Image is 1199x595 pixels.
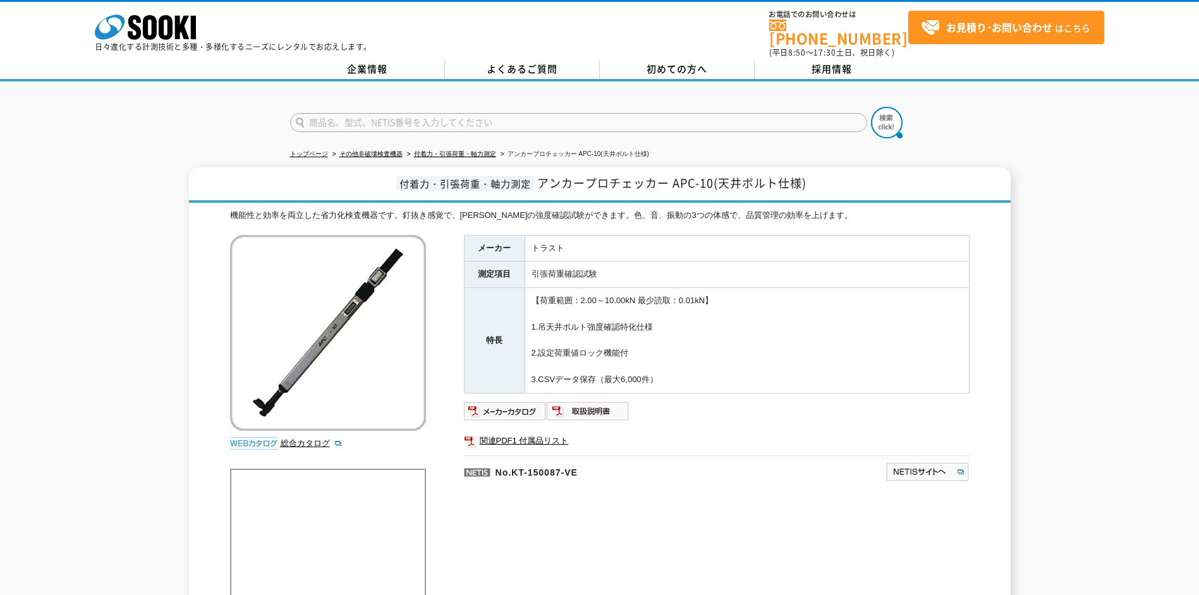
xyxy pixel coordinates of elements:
th: 特長 [464,288,525,394]
a: 付着力・引張荷重・軸力測定 [414,150,496,157]
td: 引張荷重確認試験 [525,261,969,288]
input: 商品名、型式、NETIS番号を入力してください [290,113,867,132]
div: 機能性と効率を両立した省力化検査機器です。釘抜き感覚で、[PERSON_NAME]の強度確認試験ができます。色、音、振動の3つの体感で、品質管理の効率を上げます。 [230,209,970,222]
strong: お見積り･お問い合わせ [946,20,1052,35]
p: No.KT-150087-VE [464,455,764,486]
td: 【荷重範囲：2.00～10.00kN 最少読取：0.01kN】 1.吊天井ボルト強度確認特化仕様 2.設定荷重値ロック機能付 3.CSVデータ保存（最大6,000件） [525,288,969,394]
a: 企業情報 [290,60,445,79]
td: トラスト [525,235,969,261]
span: (平日 ～ 土日、祝日除く) [769,47,894,58]
span: はこちら [921,18,1090,37]
a: よくあるご質問 [445,60,600,79]
a: 総合カタログ [281,438,343,448]
span: 17:30 [813,47,836,58]
span: お電話でのお問い合わせは [769,11,908,18]
a: [PHONE_NUMBER] [769,20,908,45]
span: 付着力・引張荷重・軸力測定 [396,176,534,191]
img: 取扱説明書 [547,401,630,421]
a: 関連PDF1 付属品リスト [464,433,970,449]
th: メーカー [464,235,525,261]
th: 測定項目 [464,261,525,288]
p: 日々進化する計測技術と多種・多様化するニーズにレンタルでお応えします。 [95,43,372,51]
img: btn_search.png [871,107,903,138]
a: お見積り･お問い合わせはこちら [908,11,1104,44]
img: アンカープロチェッカー APC-10(天井ボルト仕様) [230,235,426,431]
a: その他非破壊検査機器 [339,150,403,157]
li: アンカープロチェッカー APC-10(天井ボルト仕様) [498,148,649,161]
span: アンカープロチェッカー APC-10(天井ボルト仕様) [537,174,806,191]
a: トップページ [290,150,328,157]
img: webカタログ [230,437,277,450]
a: 採用情報 [755,60,910,79]
img: メーカーカタログ [464,401,547,421]
a: メーカーカタログ [464,409,547,419]
span: 初めての方へ [647,62,707,76]
a: 取扱説明書 [547,409,630,419]
span: 8:50 [788,47,806,58]
img: NETISサイトへ [886,462,970,482]
a: 初めての方へ [600,60,755,79]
